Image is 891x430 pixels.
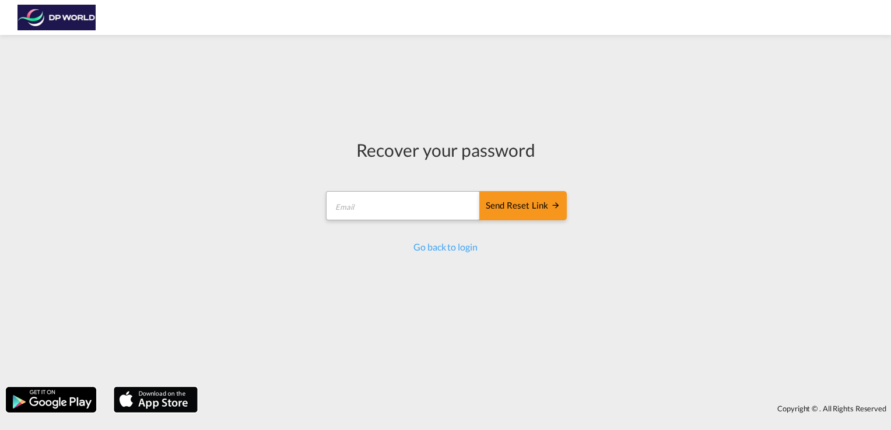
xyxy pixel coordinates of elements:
[479,191,567,220] button: SEND RESET LINK
[413,241,477,252] a: Go back to login
[113,386,199,414] img: apple.png
[17,5,96,31] img: c08ca190194411f088ed0f3ba295208c.png
[5,386,97,414] img: google.png
[324,138,567,162] div: Recover your password
[486,199,560,213] div: Send reset link
[551,200,560,210] md-icon: icon-arrow-right
[326,191,480,220] input: Email
[204,399,891,418] div: Copyright © . All Rights Reserved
